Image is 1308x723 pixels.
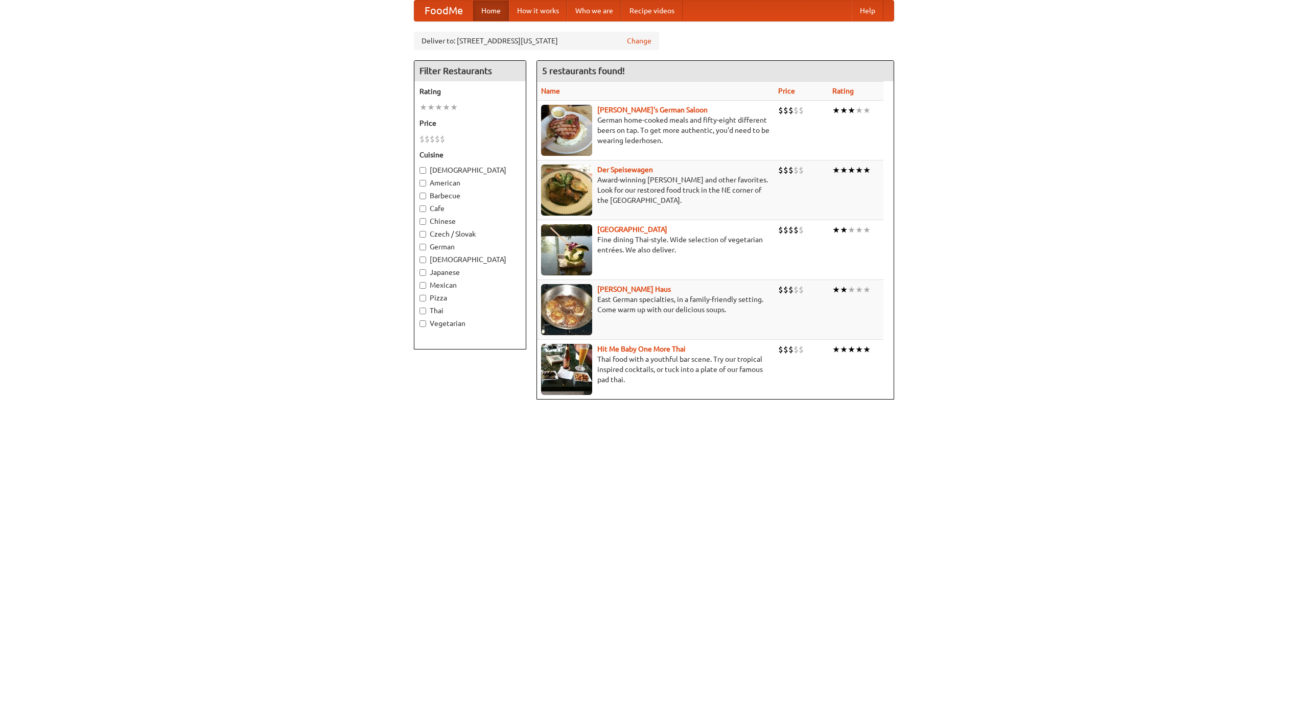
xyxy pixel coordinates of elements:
label: American [419,178,521,188]
li: $ [778,224,783,236]
li: $ [778,105,783,116]
li: $ [788,165,793,176]
a: Who we are [567,1,621,21]
li: ★ [840,224,848,236]
li: ★ [419,102,427,113]
img: speisewagen.jpg [541,165,592,216]
li: ★ [832,344,840,355]
a: Recipe videos [621,1,683,21]
li: ★ [840,344,848,355]
li: $ [799,284,804,295]
li: $ [783,284,788,295]
label: Thai [419,306,521,316]
li: ★ [442,102,450,113]
li: $ [783,344,788,355]
a: Name [541,87,560,95]
label: Mexican [419,280,521,290]
li: $ [430,133,435,145]
p: East German specialties, in a family-friendly setting. Come warm up with our delicious soups. [541,294,770,315]
label: Japanese [419,267,521,277]
li: ★ [855,224,863,236]
h5: Cuisine [419,150,521,160]
input: Cafe [419,205,426,212]
li: ★ [840,105,848,116]
li: ★ [840,165,848,176]
p: Award-winning [PERSON_NAME] and other favorites. Look for our restored food truck in the NE corne... [541,175,770,205]
p: Thai food with a youthful bar scene. Try our tropical inspired cocktails, or tuck into a plate of... [541,354,770,385]
li: ★ [848,344,855,355]
li: $ [783,224,788,236]
li: $ [778,344,783,355]
li: ★ [855,165,863,176]
label: Barbecue [419,191,521,201]
li: ★ [832,165,840,176]
img: satay.jpg [541,224,592,275]
li: $ [793,344,799,355]
label: Cafe [419,203,521,214]
li: $ [788,224,793,236]
li: ★ [855,344,863,355]
a: Hit Me Baby One More Thai [597,345,686,353]
input: Japanese [419,269,426,276]
li: $ [440,133,445,145]
p: Fine dining Thai-style. Wide selection of vegetarian entrées. We also deliver. [541,235,770,255]
img: babythai.jpg [541,344,592,395]
li: ★ [848,224,855,236]
li: ★ [832,284,840,295]
img: kohlhaus.jpg [541,284,592,335]
li: $ [783,105,788,116]
ng-pluralize: 5 restaurants found! [542,66,625,76]
li: $ [799,165,804,176]
li: ★ [863,105,871,116]
h5: Rating [419,86,521,97]
li: ★ [863,224,871,236]
input: [DEMOGRAPHIC_DATA] [419,167,426,174]
input: Czech / Slovak [419,231,426,238]
a: Help [852,1,883,21]
li: $ [793,284,799,295]
input: Pizza [419,295,426,301]
input: Vegetarian [419,320,426,327]
a: Price [778,87,795,95]
li: $ [788,344,793,355]
li: $ [425,133,430,145]
label: [DEMOGRAPHIC_DATA] [419,165,521,175]
a: FoodMe [414,1,473,21]
li: $ [799,224,804,236]
li: ★ [848,284,855,295]
label: German [419,242,521,252]
li: ★ [832,224,840,236]
label: Czech / Slovak [419,229,521,239]
img: esthers.jpg [541,105,592,156]
li: $ [778,284,783,295]
li: ★ [848,165,855,176]
h5: Price [419,118,521,128]
a: Der Speisewagen [597,166,653,174]
input: American [419,180,426,186]
input: German [419,244,426,250]
li: ★ [855,284,863,295]
li: $ [788,284,793,295]
label: Pizza [419,293,521,303]
input: Mexican [419,282,426,289]
a: [PERSON_NAME]'s German Saloon [597,106,708,114]
li: $ [793,105,799,116]
label: Chinese [419,216,521,226]
li: $ [793,165,799,176]
a: Change [627,36,651,46]
li: ★ [450,102,458,113]
a: How it works [509,1,567,21]
li: ★ [840,284,848,295]
li: ★ [427,102,435,113]
li: $ [778,165,783,176]
li: ★ [863,165,871,176]
label: Vegetarian [419,318,521,329]
a: [GEOGRAPHIC_DATA] [597,225,667,234]
h4: Filter Restaurants [414,61,526,81]
a: [PERSON_NAME] Haus [597,285,671,293]
li: $ [435,133,440,145]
